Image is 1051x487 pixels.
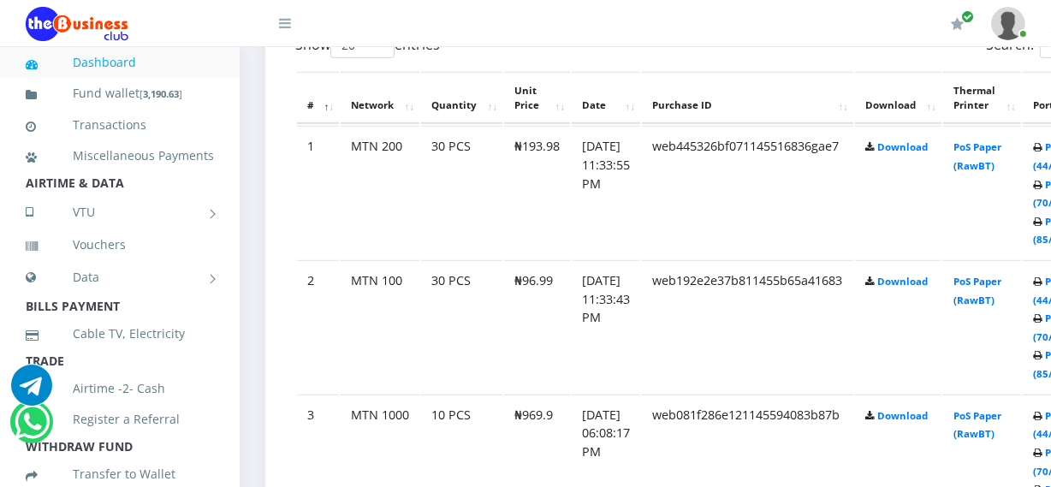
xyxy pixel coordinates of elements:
b: 3,190.63 [143,87,179,100]
td: [DATE] 11:33:43 PM [572,260,640,393]
td: 30 PCS [421,260,502,393]
a: Cable TV, Electricity [26,314,214,353]
a: Chat for support [15,414,50,442]
a: Data [26,256,214,299]
a: Chat for support [11,377,52,406]
a: Miscellaneous Payments [26,136,214,175]
img: User [991,7,1025,40]
td: ₦193.98 [504,126,570,258]
td: web192e2e37b811455b65a41683 [642,260,853,393]
a: Download [877,275,928,288]
th: Quantity: activate to sort column ascending [421,72,502,125]
a: VTU [26,191,214,234]
a: Dashboard [26,43,214,82]
th: Network: activate to sort column ascending [341,72,419,125]
a: PoS Paper (RawBT) [953,409,1001,441]
td: ₦96.99 [504,260,570,393]
a: Vouchers [26,225,214,264]
a: PoS Paper (RawBT) [953,140,1001,172]
a: Fund wallet[3,190.63] [26,74,214,114]
td: 30 PCS [421,126,502,258]
a: Airtime -2- Cash [26,369,214,408]
th: Unit Price: activate to sort column ascending [504,72,570,125]
th: Date: activate to sort column ascending [572,72,640,125]
th: Thermal Printer: activate to sort column ascending [943,72,1021,125]
th: #: activate to sort column descending [297,72,339,125]
a: Transactions [26,105,214,145]
td: [DATE] 11:33:55 PM [572,126,640,258]
th: Download: activate to sort column ascending [855,72,941,125]
a: PoS Paper (RawBT) [953,275,1001,306]
td: 1 [297,126,339,258]
a: Download [877,409,928,422]
td: 2 [297,260,339,393]
small: [ ] [140,87,182,100]
td: MTN 100 [341,260,419,393]
td: MTN 200 [341,126,419,258]
i: Renew/Upgrade Subscription [951,17,964,31]
td: web445326bf071145516836gae7 [642,126,853,258]
a: Download [877,140,928,153]
a: Register a Referral [26,400,214,439]
img: Logo [26,7,128,41]
th: Purchase ID: activate to sort column ascending [642,72,853,125]
span: Renew/Upgrade Subscription [961,10,974,23]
